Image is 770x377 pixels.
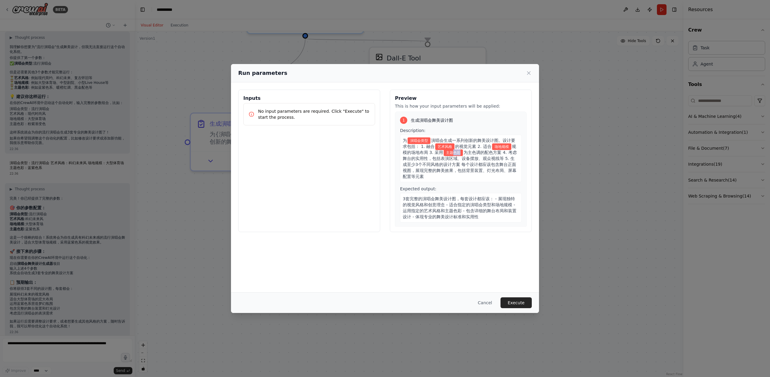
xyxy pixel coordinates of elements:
h2: Run parameters [238,69,287,77]
p: No input parameters are required. Click "Execute" to start the process. [258,108,370,120]
h3: Preview [395,95,527,102]
button: Execute [500,297,532,308]
span: 的视觉元素 2. 适合 [455,144,491,149]
span: Variable: 场地规模 [492,143,511,150]
p: This is how your input parameters will be applied: [395,103,527,109]
span: Variable: 主题色彩 [444,149,463,156]
span: 3套完整的演唱会舞美设计图，每套设计都应该： - 展现独特的视觉风格和创意理念 - 适合指定的演唱会类型和场地规模 - 运用指定的艺术风格和主题色彩 - 包含详细的舞台布局和装置设计 - 体现专... [403,196,516,219]
span: 为 [403,138,407,143]
span: 演唱会生成一系列创新的舞美设计图。设计要求包括： 1. 融合 [403,138,515,149]
span: Expected output: [400,186,436,191]
div: 1 [400,117,407,124]
span: Variable: 艺术风格 [435,143,454,150]
button: Cancel [473,297,497,308]
span: Variable: 演唱会类型 [408,137,430,144]
span: 为主色调的配色方案 4. 考虑舞台的实用性，包括表演区域、设备摆放、观众视线等 5. 生成至少3个不同风格的设计方案 每个设计都应该包含舞台正面视图，展现完整的舞美效果，包括背景装置、灯光布局、... [403,150,517,179]
h3: Inputs [243,95,375,102]
span: Description: [400,128,425,133]
span: 生成演唱会舞美设计图 [411,117,453,123]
